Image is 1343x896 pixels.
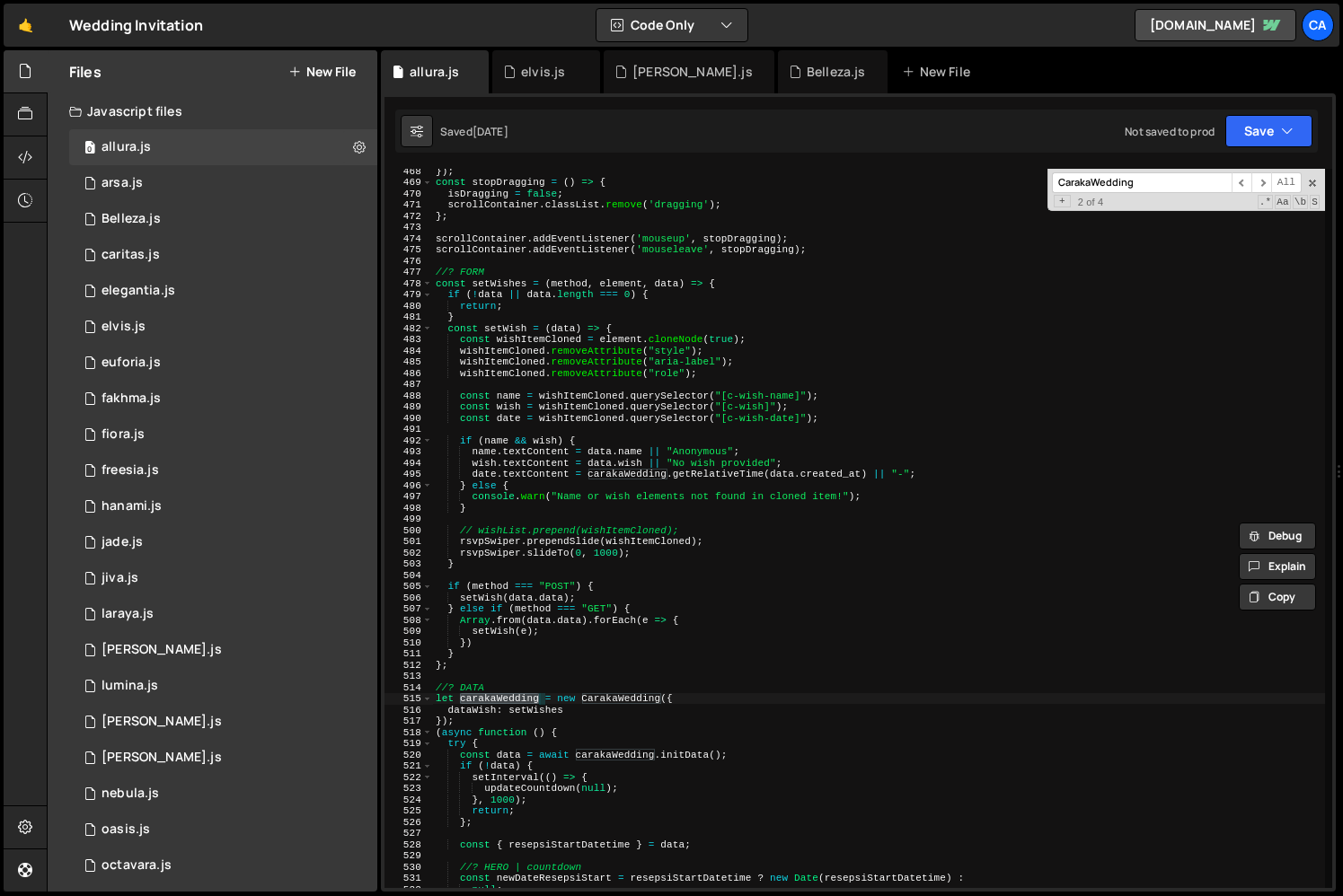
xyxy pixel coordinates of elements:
div: 485 [384,356,433,368]
div: 473 [384,222,433,233]
span: Search In Selection [1310,195,1320,209]
div: 481 [384,312,433,323]
div: 4126/35232.js [69,309,377,345]
div: hanami.js [102,498,162,514]
a: 🤙 [4,4,48,47]
div: 474 [384,233,433,245]
div: 532 [384,884,433,896]
span: ​ [1251,172,1271,193]
div: 512 [384,660,433,672]
div: [PERSON_NAME].js [632,63,753,81]
button: Explain [1239,553,1316,580]
div: 513 [384,671,433,682]
div: 479 [384,289,433,301]
div: oasis.js [102,821,150,838]
button: Code Only [596,9,747,41]
input: Search for [1052,172,1232,193]
div: 518 [384,727,433,739]
div: lumina.js [102,678,158,694]
div: euforia.js [102,355,161,371]
div: [PERSON_NAME].js [102,714,222,730]
div: 517 [384,716,433,727]
button: Copy [1239,584,1316,611]
div: 529 [384,850,433,862]
div: 502 [384,548,433,559]
div: freesia.js [102,462,159,479]
div: 522 [384,772,433,784]
div: 477 [384,267,433,278]
div: 4126/20890.js [69,524,377,560]
span: 2 of 4 [1071,197,1110,208]
div: 4126/24369.js [69,596,377,632]
div: 482 [384,323,433,335]
div: 506 [384,593,433,604]
div: 489 [384,401,433,413]
div: 519 [384,738,433,750]
div: 491 [384,424,433,435]
div: Not saved to prod [1125,124,1215,139]
div: 480 [384,301,433,312]
div: 527 [384,828,433,839]
div: elvis.js [102,319,146,335]
div: 505 [384,581,433,593]
div: 4126/27058.js [69,129,377,165]
div: 484 [384,346,433,357]
div: 4126/19958.js [69,237,377,273]
div: 523 [384,783,433,795]
div: 516 [384,705,433,716]
div: 503 [384,558,433,570]
div: 4126/20358.js [69,381,377,417]
div: 504 [384,570,433,582]
div: 487 [384,379,433,391]
div: 4126/20552.js [69,776,377,812]
div: 508 [384,615,433,627]
div: 509 [384,626,433,637]
div: elvis.js [521,63,565,81]
div: 511 [384,648,433,660]
div: 500 [384,525,433,537]
span: Alt-Enter [1271,172,1302,193]
div: laraya.js [102,606,154,622]
div: Javascript files [48,93,377,129]
div: 4126/47541.js [69,201,377,237]
div: New File [902,63,977,81]
div: 494 [384,458,433,470]
div: 4126/27695.js [69,632,377,668]
div: 478 [384,278,433,290]
div: 521 [384,760,433,772]
div: 476 [384,256,433,268]
div: fiora.js [102,426,145,443]
div: 498 [384,503,433,514]
button: New File [288,65,356,79]
div: 470 [384,189,433,200]
div: 490 [384,413,433,425]
div: [PERSON_NAME].js [102,750,222,766]
div: 4126/31921.js [69,452,377,488]
div: jiva.js [102,570,138,586]
div: 486 [384,368,433,380]
div: 510 [384,637,433,649]
div: 501 [384,536,433,548]
div: 530 [384,862,433,874]
div: caritas.js [102,247,160,263]
div: 493 [384,446,433,458]
span: 0 [84,142,95,156]
div: 488 [384,391,433,402]
div: Wedding Invitation [69,14,203,36]
div: 4126/33487.js [69,417,377,452]
div: 4126/28887.js [69,812,377,848]
button: Save [1225,115,1312,147]
div: 525 [384,805,433,817]
div: 515 [384,693,433,705]
div: 495 [384,469,433,480]
a: Ca [1302,9,1334,41]
div: fakhma.js [102,391,161,407]
div: 4126/27959.js [69,345,377,381]
div: 472 [384,211,433,223]
div: 471 [384,199,433,211]
div: 475 [384,244,433,256]
span: RegExp Search [1258,195,1274,209]
div: 497 [384,491,433,503]
div: 4126/24720.js [69,165,377,201]
div: octavara.js [102,857,172,874]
